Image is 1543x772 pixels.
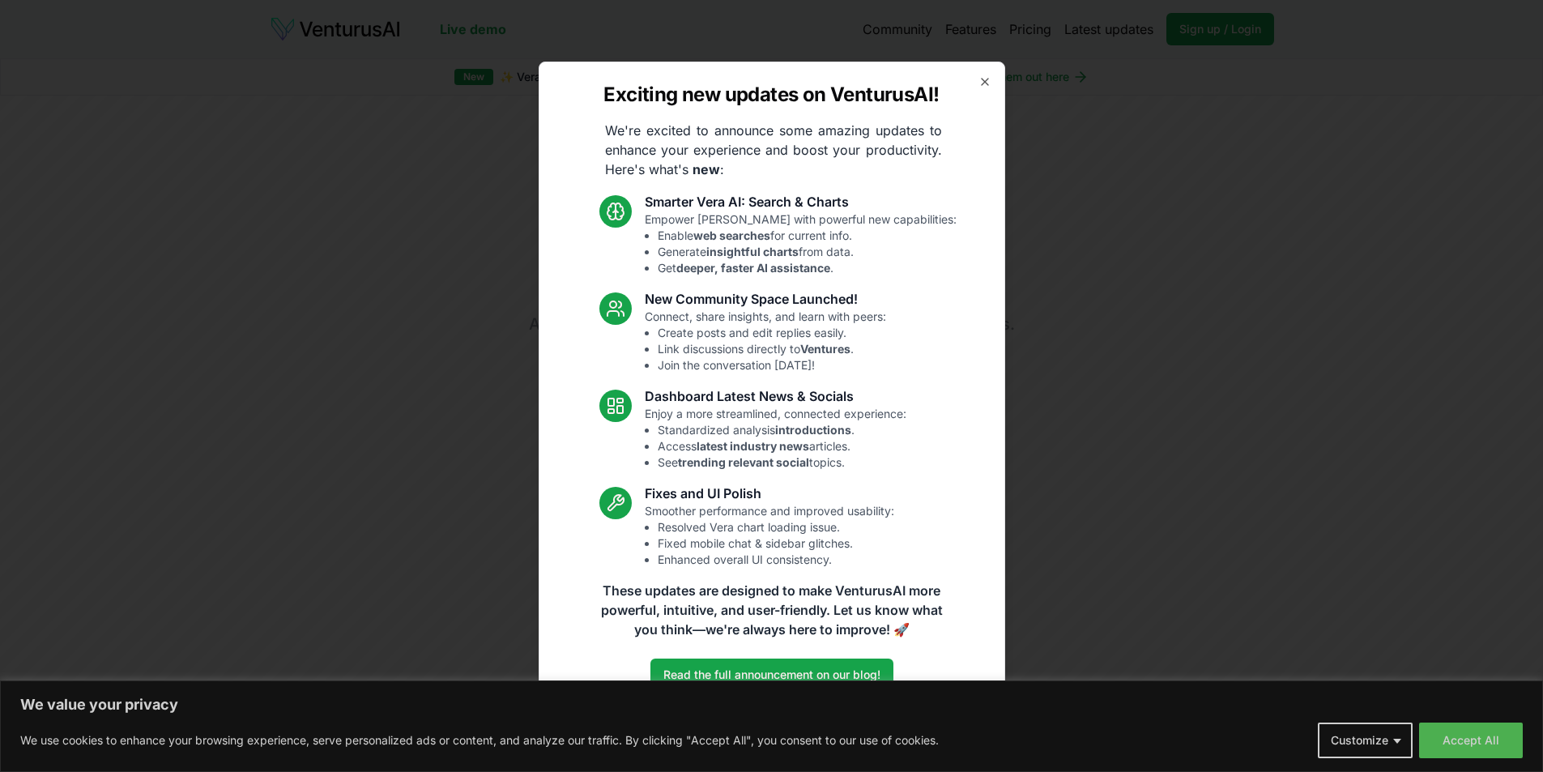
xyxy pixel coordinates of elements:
[658,422,906,438] li: Standardized analysis .
[658,535,894,552] li: Fixed mobile chat & sidebar glitches.
[678,455,809,469] strong: trending relevant social
[658,260,957,276] li: Get .
[693,161,720,177] strong: new
[658,552,894,568] li: Enhanced overall UI consistency.
[592,121,955,179] p: We're excited to announce some amazing updates to enhance your experience and boost your producti...
[603,82,939,108] h2: Exciting new updates on VenturusAI!
[775,423,851,437] strong: introductions
[645,289,886,309] h3: New Community Space Launched!
[697,439,809,453] strong: latest industry news
[645,192,957,211] h3: Smarter Vera AI: Search & Charts
[658,454,906,471] li: See topics.
[645,211,957,276] p: Empower [PERSON_NAME] with powerful new capabilities:
[658,357,886,373] li: Join the conversation [DATE]!
[658,341,886,357] li: Link discussions directly to .
[645,309,886,373] p: Connect, share insights, and learn with peers:
[800,342,850,356] strong: Ventures
[590,581,953,639] p: These updates are designed to make VenturusAI more powerful, intuitive, and user-friendly. Let us...
[658,325,886,341] li: Create posts and edit replies easily.
[693,228,770,242] strong: web searches
[645,406,906,471] p: Enjoy a more streamlined, connected experience:
[706,245,799,258] strong: insightful charts
[645,484,894,503] h3: Fixes and UI Polish
[658,244,957,260] li: Generate from data.
[658,228,957,244] li: Enable for current info.
[658,519,894,535] li: Resolved Vera chart loading issue.
[650,659,893,691] a: Read the full announcement on our blog!
[645,386,906,406] h3: Dashboard Latest News & Socials
[676,261,830,275] strong: deeper, faster AI assistance
[645,503,894,568] p: Smoother performance and improved usability:
[658,438,906,454] li: Access articles.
